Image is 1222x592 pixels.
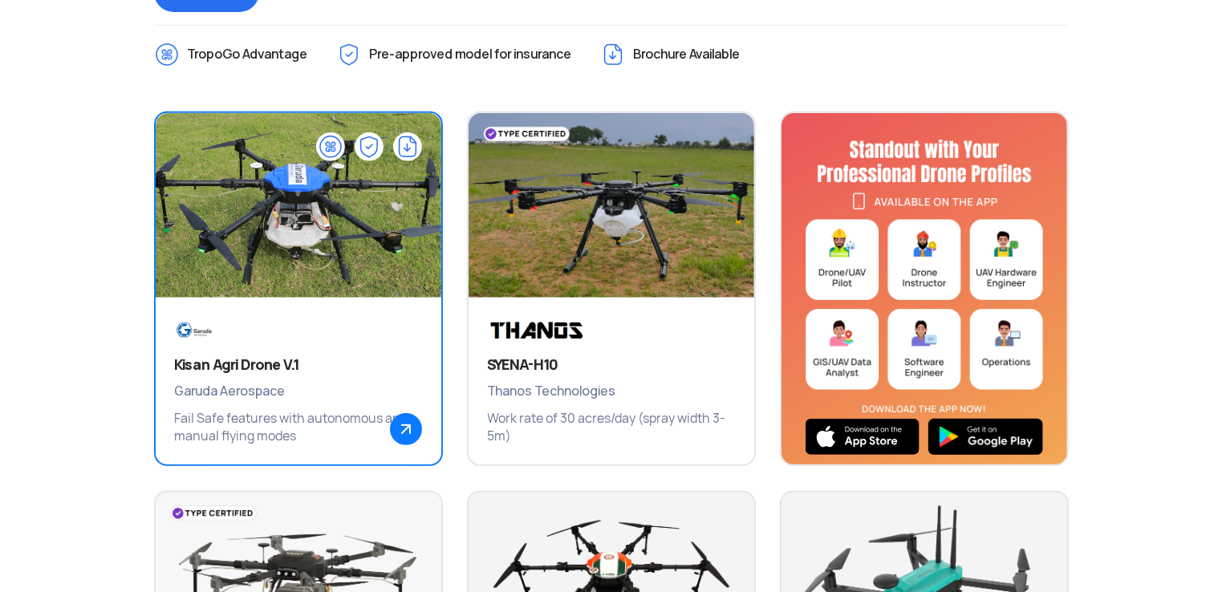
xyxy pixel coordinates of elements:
h3: SYENA-H10 [488,355,735,375]
img: ios_new.svg [806,419,920,455]
p: Fail Safe features with autonomous and manual flying modes [175,410,422,445]
img: Brand [488,317,586,343]
img: Brand [175,317,236,343]
span: TropoGo Advantage [188,42,308,67]
span: Garuda Aerospace [175,381,422,402]
a: Drone ImageBrandSYENA-H10Thanos TechnologiesWork rate of 30 acres/day (spray width 3-5m) [467,112,756,466]
img: ic_Pre-approved.png [336,42,362,67]
span: Brochure Available [634,42,741,67]
img: ic_arrow_popup.png [390,413,422,445]
img: img_playstore.png [928,419,1042,455]
img: ic_Brochure.png [600,42,626,67]
img: Drone Image [469,113,754,314]
p: Work rate of 30 acres/day (spray width 3-5m) [488,410,735,445]
img: ic_TropoGo_Advantage.png [154,42,180,67]
img: Drone Image [127,93,469,334]
span: Pre-approved model for insurance [370,42,572,67]
h3: Kisan Agri Drone V.1 [175,355,422,375]
a: Drone ImageBrandKisan Agri Drone V.1Garuda AerospaceFail Safe features with autonomous and manual... [154,112,443,466]
span: Thanos Technologies [488,381,735,402]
